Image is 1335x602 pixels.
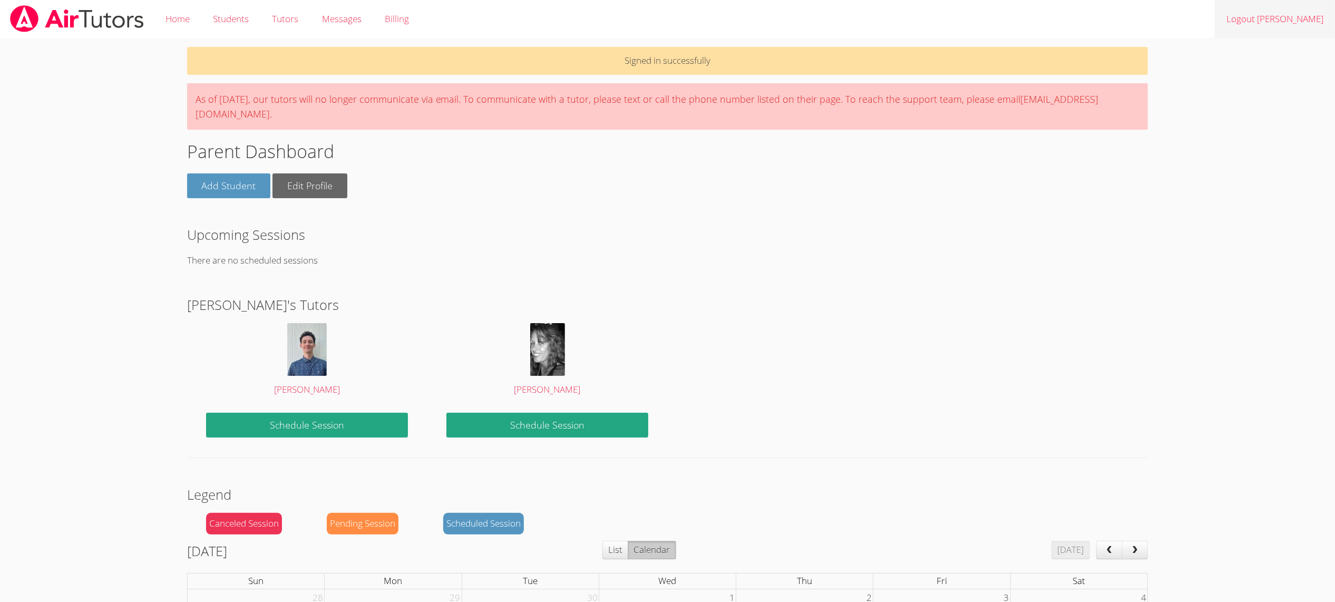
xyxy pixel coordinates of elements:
div: Scheduled Session [443,513,524,535]
h1: Parent Dashboard [187,138,1148,165]
img: Amy_Povondra_Headshot.jpg [530,323,565,376]
div: As of [DATE], our tutors will no longer communicate via email. To communicate with a tutor, pleas... [187,83,1148,130]
button: List [602,541,628,560]
a: [PERSON_NAME] [446,323,648,397]
button: prev [1096,541,1123,560]
img: headshot_cropped_lowerRes.jpg [287,323,327,376]
span: [PERSON_NAME] [274,383,340,395]
a: Schedule Session [206,413,408,438]
button: Calendar [628,541,676,560]
h2: [PERSON_NAME]'s Tutors [187,295,1148,315]
span: Sat [1073,575,1086,587]
a: Schedule Session [446,413,648,438]
h2: Legend [187,484,1148,504]
span: [PERSON_NAME] [514,383,581,395]
button: next [1122,541,1148,560]
h2: [DATE] [187,541,227,561]
div: Canceled Session [206,513,282,535]
span: Messages [322,13,362,25]
span: Tue [523,575,538,587]
a: Edit Profile [272,173,347,198]
div: Pending Session [327,513,398,535]
span: Fri [937,575,947,587]
span: Thu [797,575,812,587]
a: [PERSON_NAME] [206,323,408,397]
span: Mon [384,575,402,587]
span: Sun [248,575,264,587]
h2: Upcoming Sessions [187,225,1148,245]
button: [DATE] [1051,541,1089,560]
span: Wed [658,575,676,587]
img: airtutors_banner-c4298cdbf04f3fff15de1276eac7730deb9818008684d7c2e4769d2f7ddbe033.png [9,5,145,32]
p: There are no scheduled sessions [187,253,1148,268]
p: Signed in successfully [187,47,1148,75]
a: Add Student [187,173,271,198]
